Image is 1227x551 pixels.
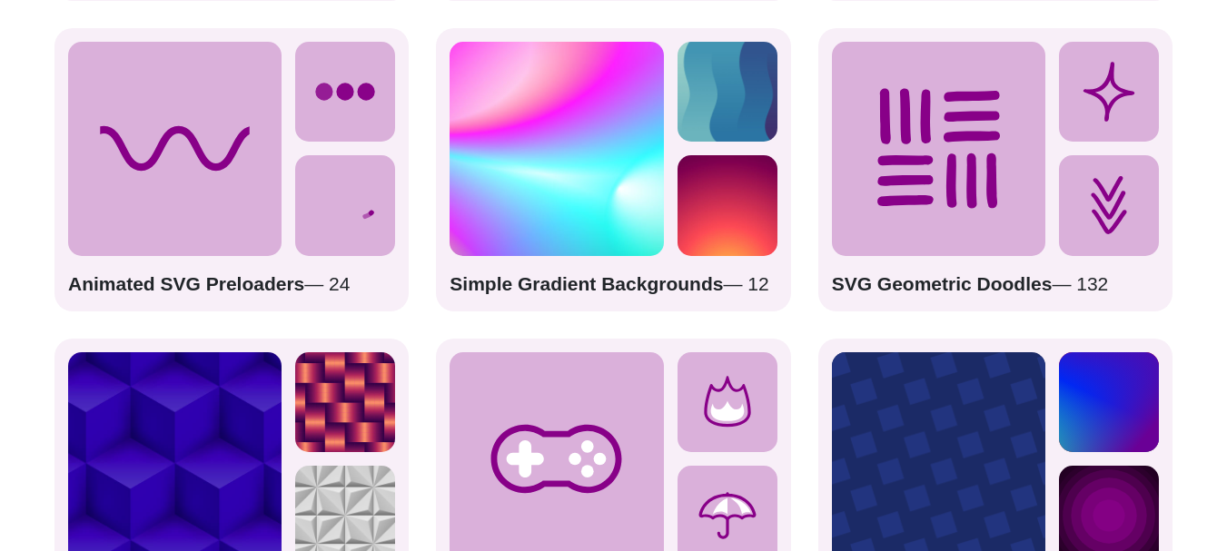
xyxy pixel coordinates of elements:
[450,273,723,294] strong: Simple Gradient Backgrounds
[450,42,663,255] img: colorful radial mesh gradient rainbow
[832,273,1053,294] strong: SVG Geometric Doodles
[678,155,777,255] img: glowing yellow warming the purple vector sky
[450,270,777,299] p: — 12
[68,270,395,299] p: — 24
[832,270,1159,299] p: — 132
[295,352,395,452] img: red shiny ribbon woven into a pattern
[678,42,777,142] img: alternating gradient chain from purple to green
[68,273,304,294] strong: Animated SVG Preloaders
